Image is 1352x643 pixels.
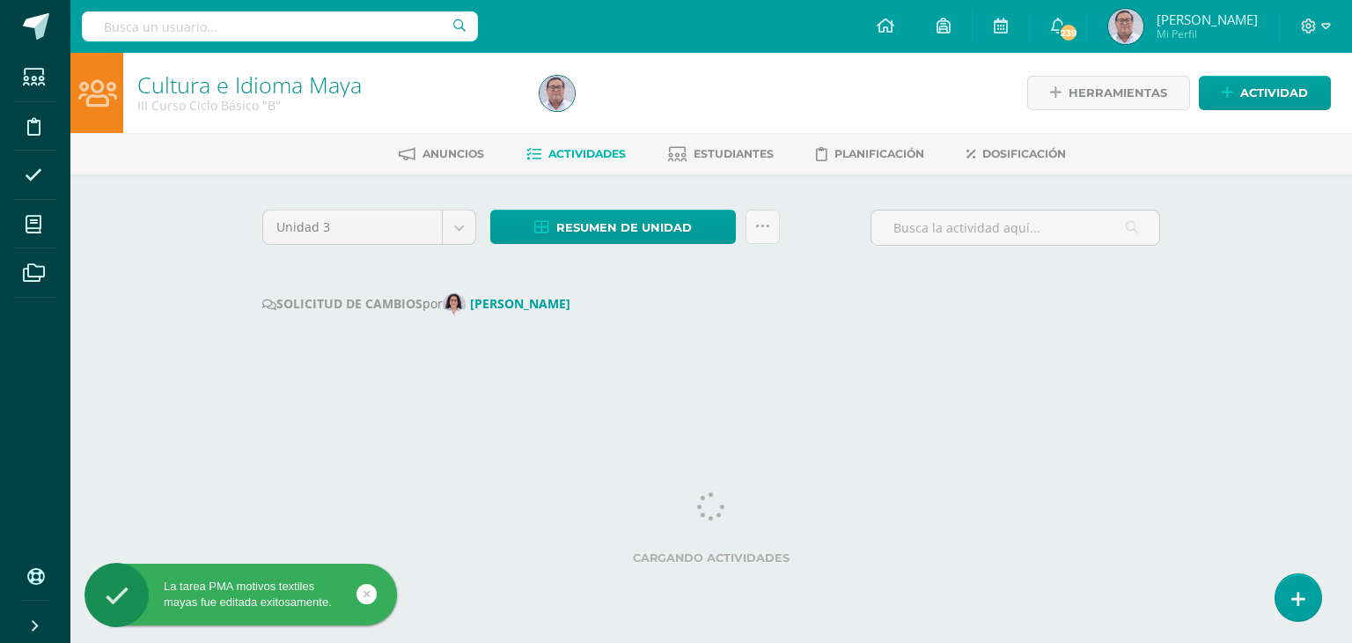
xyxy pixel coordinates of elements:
a: Anuncios [399,140,484,168]
a: Actividad [1199,76,1331,110]
div: por [262,293,1160,316]
input: Busca la actividad aquí... [871,211,1159,245]
span: Actividades [548,147,626,160]
a: Unidad 3 [263,211,475,244]
label: Cargando actividades [262,551,1160,565]
a: [PERSON_NAME] [443,295,577,312]
a: Cultura e Idioma Maya [137,70,362,100]
span: Unidad 3 [276,211,429,244]
span: Actividad [1240,77,1308,109]
span: 239 [1058,23,1077,42]
a: Dosificación [966,140,1066,168]
img: 6a782a4ce9af2a7c632b77013fd344e5.png [1108,9,1143,44]
span: Herramientas [1069,77,1167,109]
img: 6a782a4ce9af2a7c632b77013fd344e5.png [540,76,575,111]
div: La tarea PMA motivos textiles mayas fue editada exitosamente. [84,579,397,610]
strong: [PERSON_NAME] [470,295,570,312]
span: [PERSON_NAME] [1157,11,1258,28]
a: Resumen de unidad [490,210,736,244]
strong: SOLICITUD DE CAMBIOS [262,295,422,312]
a: Estudiantes [668,140,774,168]
h1: Cultura e Idioma Maya [137,72,518,97]
span: Anuncios [422,147,484,160]
img: 13dc6b83343af231e8c8c581421df4c8.png [443,293,466,316]
span: Planificación [834,147,924,160]
span: Resumen de unidad [556,211,692,244]
span: Estudiantes [694,147,774,160]
span: Mi Perfil [1157,26,1258,41]
input: Busca un usuario... [82,11,478,41]
a: Actividades [526,140,626,168]
a: Planificación [816,140,924,168]
div: III Curso Ciclo Básico 'B' [137,97,518,114]
span: Dosificación [982,147,1066,160]
a: Herramientas [1027,76,1190,110]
